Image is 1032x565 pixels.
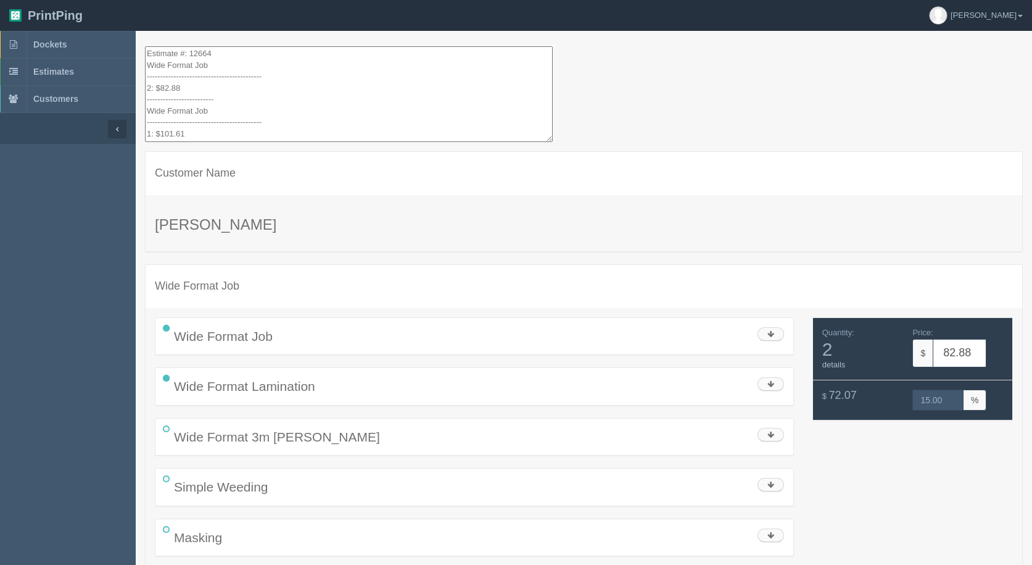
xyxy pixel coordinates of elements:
[33,67,74,77] span: Estimates
[912,328,933,337] span: Price:
[829,389,857,401] span: 72.07
[9,9,22,22] img: logo-3e63b451c926e2ac314895c53de4908e5d424f24456219fb08d385ab2e579770.png
[174,329,273,343] span: Wide Format Job
[964,390,986,411] span: %
[912,339,933,367] span: $
[174,430,380,444] span: Wide Format 3m [PERSON_NAME]
[33,40,67,49] span: Dockets
[155,217,1013,233] h3: [PERSON_NAME]
[174,530,222,545] span: Masking
[155,280,1013,293] h4: Wide Format Job
[145,46,553,142] textarea: Estimate #: 12664 Wide Format Job ------------------------------------------- 2: $82.88 ---------...
[174,480,268,494] span: Simple Weeding
[822,360,846,369] a: details
[822,391,827,401] span: $
[930,7,947,24] img: avatar_default-7531ab5dedf162e01f1e0bb0964e6a185e93c5c22dfe317fb01d7f8cd2b1632c.jpg
[822,328,854,337] span: Quantity:
[155,167,1013,180] h4: Customer Name
[33,94,78,104] span: Customers
[822,339,904,359] span: 2
[174,379,315,393] span: Wide Format Lamination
